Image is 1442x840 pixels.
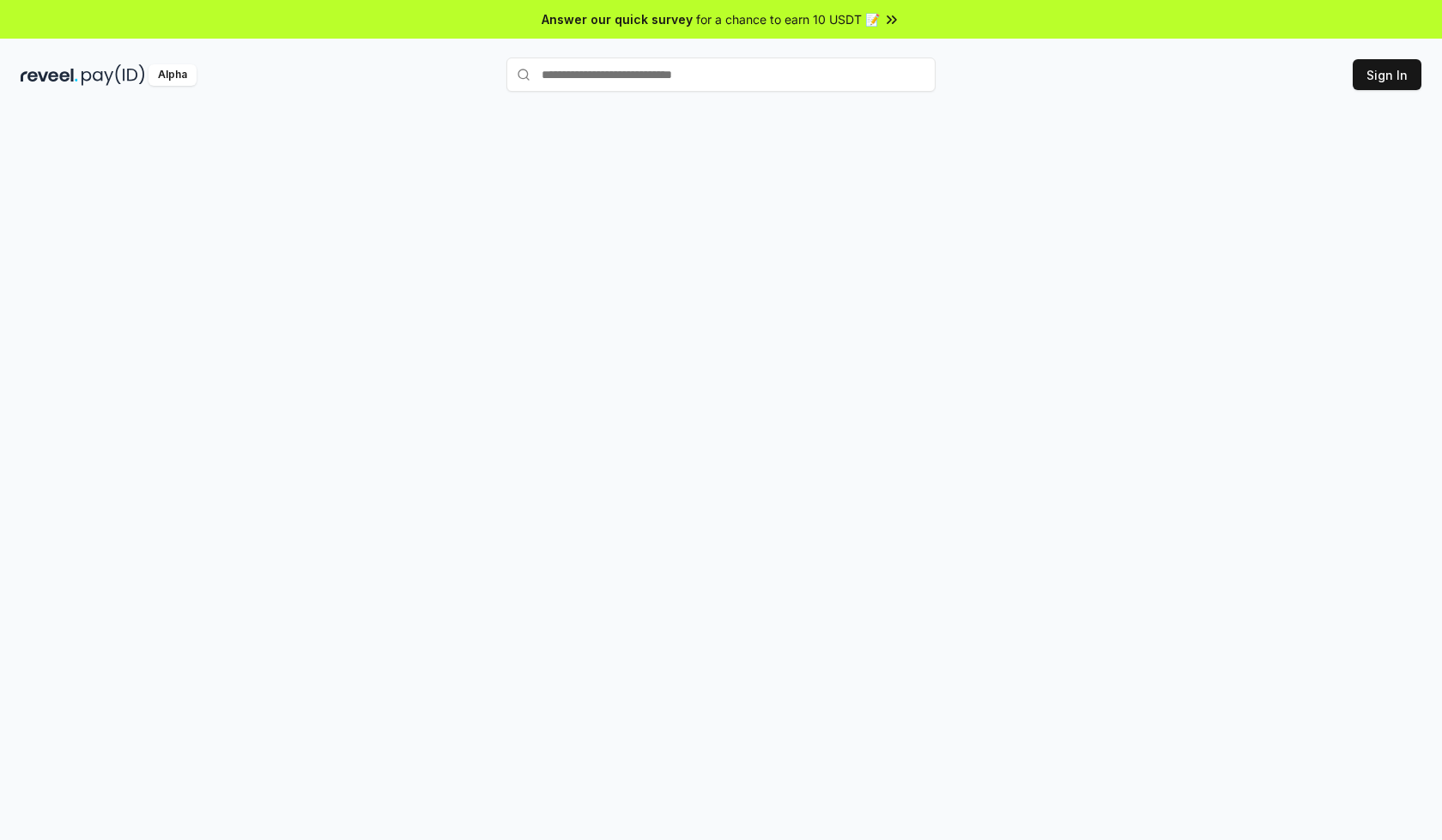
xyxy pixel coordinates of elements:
[542,10,693,28] span: Answer our quick survey
[21,64,78,86] img: reveel_dark
[82,64,145,86] img: pay_id
[148,64,197,86] div: Alpha
[696,10,880,28] span: for a chance to earn 10 USDT 📝
[1353,59,1421,90] button: Sign In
